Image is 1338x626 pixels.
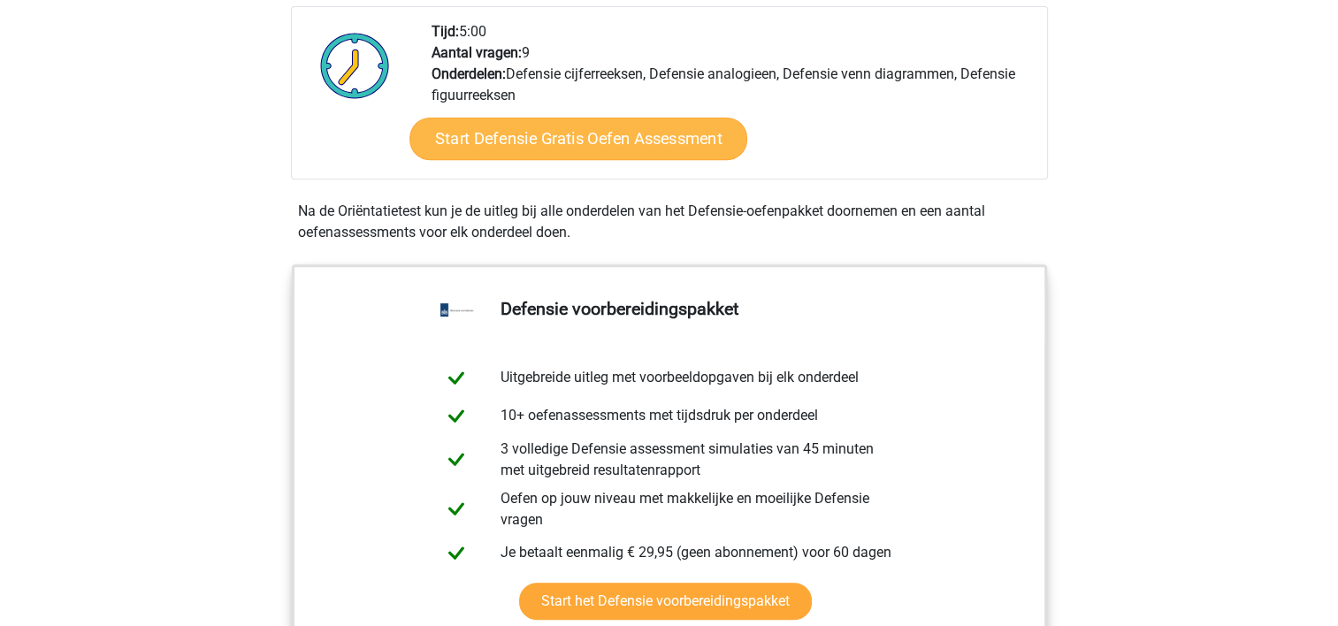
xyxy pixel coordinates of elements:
b: Aantal vragen: [432,44,522,61]
b: Onderdelen: [432,65,506,82]
b: Tijd: [432,23,459,40]
img: Klok [310,21,400,110]
a: Start Defensie Gratis Oefen Assessment [409,118,747,160]
div: Na de Oriëntatietest kun je de uitleg bij alle onderdelen van het Defensie-oefenpakket doornemen ... [291,201,1048,243]
a: Start het Defensie voorbereidingspakket [519,583,812,620]
div: 5:00 9 Defensie cijferreeksen, Defensie analogieen, Defensie venn diagrammen, Defensie figuurreeksen [418,21,1046,179]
